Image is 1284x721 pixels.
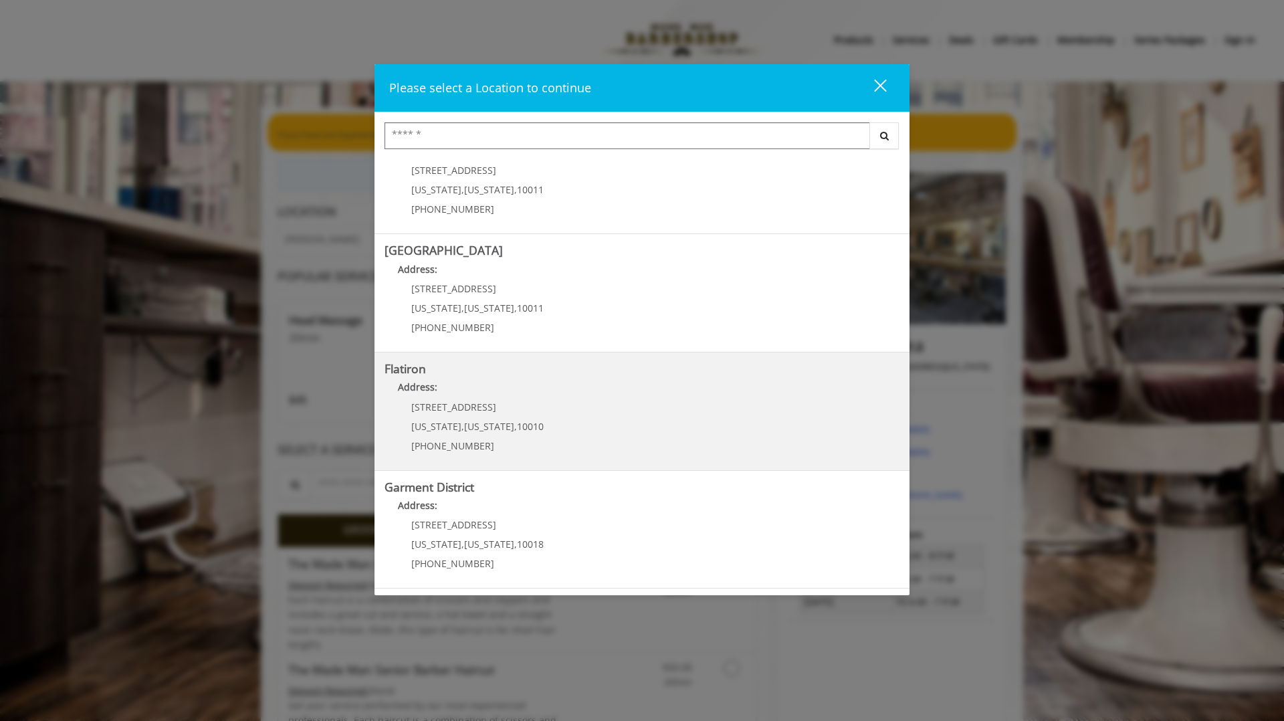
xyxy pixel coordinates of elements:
b: Address: [398,263,437,276]
span: 10010 [517,420,544,433]
b: Address: [398,499,437,512]
b: Garment District [385,479,474,495]
span: , [514,420,517,433]
b: Flatiron [385,360,426,377]
span: , [461,302,464,314]
span: , [461,183,464,196]
span: 10011 [517,302,544,314]
span: [PHONE_NUMBER] [411,439,494,452]
span: [STREET_ADDRESS] [411,282,496,295]
span: [US_STATE] [464,183,514,196]
span: [STREET_ADDRESS] [411,401,496,413]
span: [US_STATE] [464,538,514,550]
span: , [461,538,464,550]
span: [PHONE_NUMBER] [411,557,494,570]
span: , [514,183,517,196]
span: [STREET_ADDRESS] [411,164,496,177]
div: close dialog [859,78,885,98]
span: [PHONE_NUMBER] [411,321,494,334]
span: Please select a Location to continue [389,80,591,96]
span: [US_STATE] [411,538,461,550]
div: Center Select [385,122,899,156]
span: [US_STATE] [464,302,514,314]
span: [US_STATE] [411,302,461,314]
span: , [514,302,517,314]
span: , [461,420,464,433]
b: [GEOGRAPHIC_DATA] [385,242,503,258]
b: Address: [398,381,437,393]
input: Search Center [385,122,870,149]
span: , [514,538,517,550]
button: close dialog [849,74,895,102]
span: [STREET_ADDRESS] [411,518,496,531]
span: [US_STATE] [411,183,461,196]
span: 10011 [517,183,544,196]
span: [US_STATE] [464,420,514,433]
span: [PHONE_NUMBER] [411,203,494,215]
span: [US_STATE] [411,420,461,433]
span: 10018 [517,538,544,550]
i: Search button [877,131,892,140]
